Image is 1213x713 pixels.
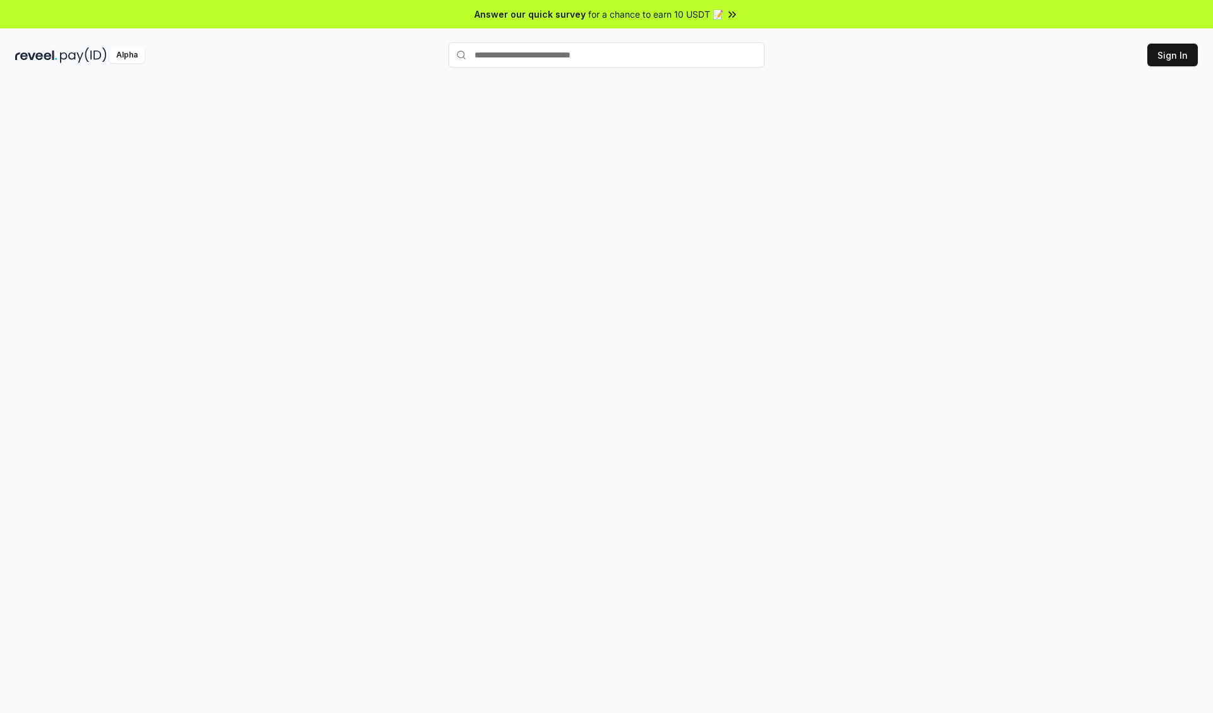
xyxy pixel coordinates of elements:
div: Alpha [109,47,145,63]
span: for a chance to earn 10 USDT 📝 [588,8,723,21]
img: pay_id [60,47,107,63]
img: reveel_dark [15,47,57,63]
button: Sign In [1147,44,1198,66]
span: Answer our quick survey [474,8,586,21]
